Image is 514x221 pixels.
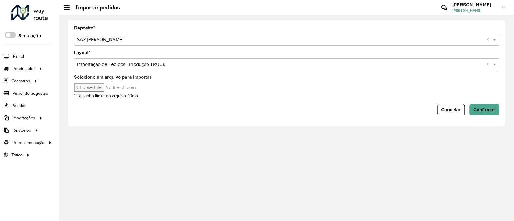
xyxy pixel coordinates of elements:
[74,74,151,81] label: Selecione um arquivo para importar
[452,8,497,13] span: [PERSON_NAME]
[12,140,45,146] span: Retroalimentação
[70,4,120,11] h2: Importar pedidos
[12,66,35,72] span: Roteirizador
[486,36,491,43] span: Clear all
[12,115,35,121] span: Importações
[11,152,23,158] span: Tático
[473,107,495,112] span: Confirmar
[74,24,95,32] label: Depósito
[11,103,26,109] span: Pedidos
[74,49,90,56] label: Layout
[74,94,138,98] small: * Tamanho limite do arquivo: 10mb
[437,104,465,115] button: Cancelar
[11,78,30,84] span: Cadastros
[18,32,41,39] label: Simulação
[452,2,497,8] h3: [PERSON_NAME]
[438,1,451,14] a: Contato Rápido
[12,90,48,97] span: Painel de Sugestão
[12,127,31,134] span: Relatórios
[486,61,491,68] span: Clear all
[469,104,499,115] button: Confirmar
[441,107,461,112] span: Cancelar
[13,53,24,60] span: Painel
